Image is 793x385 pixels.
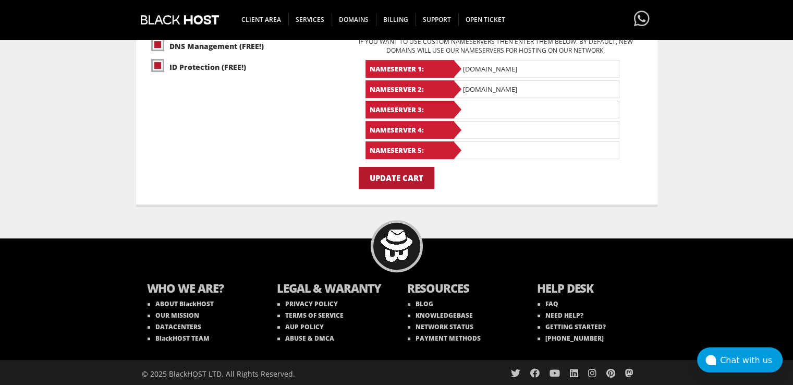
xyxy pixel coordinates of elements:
[148,334,210,343] a: BlackHOST TEAM
[332,13,376,26] span: Domains
[538,334,604,343] a: [PHONE_NUMBER]
[148,311,199,320] a: OUR MISSION
[365,121,454,139] b: Nameserver 4:
[416,13,459,26] span: Support
[234,13,289,26] span: CLIENT AREA
[277,322,324,331] a: AUP POLICY
[408,322,473,331] a: NETWORK STATUS
[365,60,454,78] b: Nameserver 1:
[538,322,606,331] a: GETTING STARTED?
[537,280,646,298] b: HELP DESK
[365,141,454,159] b: Nameserver 5:
[380,229,413,262] img: BlackHOST mascont, Blacky.
[408,311,473,320] a: KNOWLEDGEBASE
[151,37,341,55] label: DNS Management (FREE!)
[353,37,638,55] p: If you want to use custom nameservers then enter them below. By default, new domains will use our...
[458,13,513,26] span: Open Ticket
[277,280,386,298] b: LEGAL & WARANTY
[359,167,434,189] input: Update Cart
[148,322,201,331] a: DATACENTERS
[148,299,214,308] a: ABOUT BlackHOST
[538,311,583,320] a: NEED HELP?
[720,355,783,365] div: Chat with us
[277,311,344,320] a: TERMS OF SERVICE
[407,280,517,298] b: RESOURCES
[288,13,332,26] span: SERVICES
[277,334,334,343] a: ABUSE & DMCA
[697,347,783,372] button: Chat with us
[151,58,341,76] label: ID Protection (FREE!)
[147,280,257,298] b: WHO WE ARE?
[277,299,338,308] a: PRIVACY POLICY
[538,299,558,308] a: FAQ
[408,299,433,308] a: BLOG
[365,80,454,98] b: Nameserver 2:
[365,101,454,118] b: Nameserver 3:
[408,334,481,343] a: PAYMENT METHODS
[376,13,416,26] span: Billing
